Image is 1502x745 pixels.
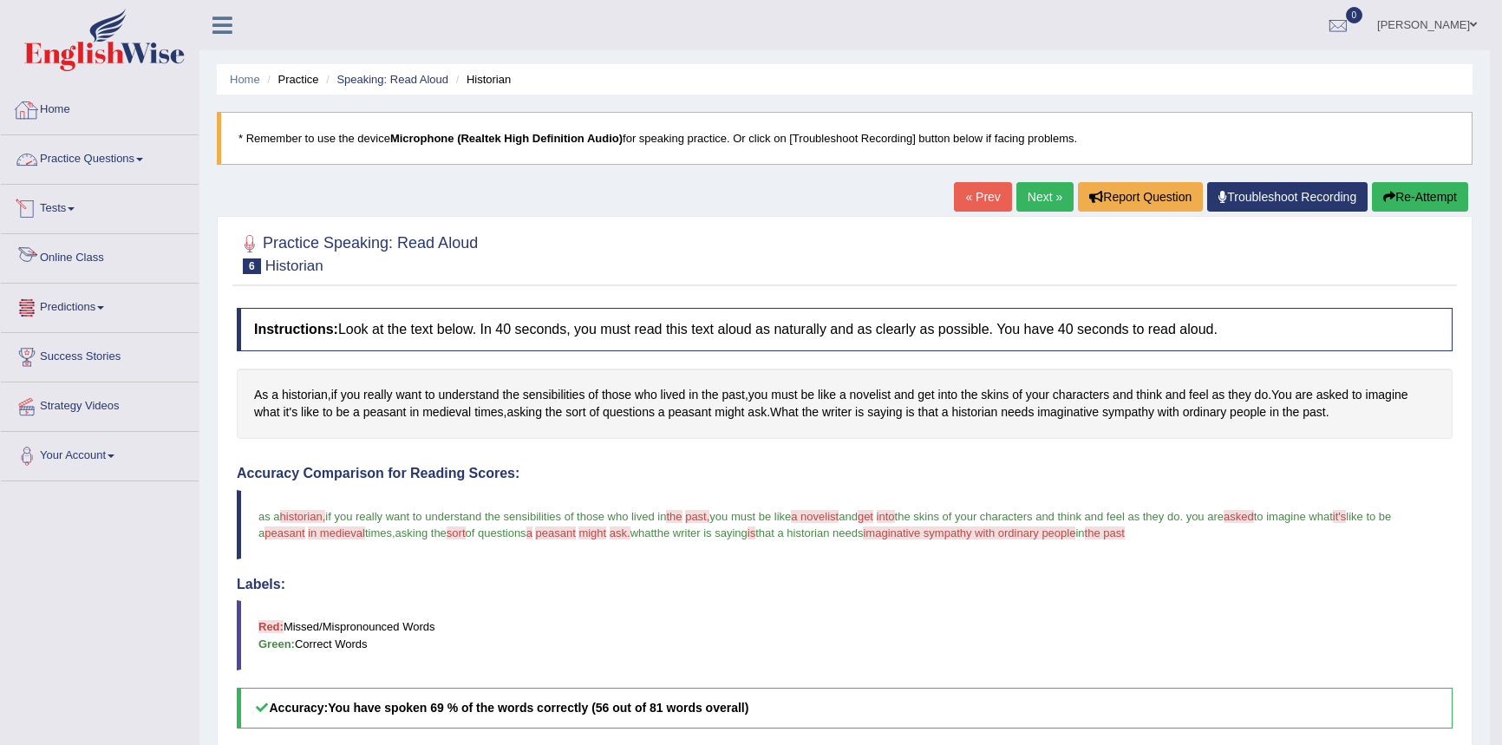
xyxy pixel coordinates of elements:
[1183,403,1227,422] span: Click to see word definition
[1186,510,1224,523] span: you are
[635,386,657,404] span: Click to see word definition
[1016,182,1074,212] a: Next »
[610,526,630,539] span: ask.
[323,403,333,422] span: Click to see word definition
[895,510,1180,523] span: the skins of your characters and think and feel as they do
[336,73,448,86] a: Speaking: Read Aloud
[1085,526,1125,539] span: the past
[1136,386,1162,404] span: Click to see word definition
[301,403,319,422] span: Click to see word definition
[254,403,280,422] span: Click to see word definition
[392,526,395,539] span: ,
[282,386,328,404] span: Click to see word definition
[237,308,1453,351] h4: Look at the text below. In 40 seconds, you must read this text aloud as naturally and as clearly ...
[791,510,839,523] span: a novelist
[439,386,500,404] span: Click to see word definition
[658,403,665,422] span: Click to see word definition
[755,526,863,539] span: that a historian needs
[230,73,260,86] a: Home
[1026,386,1049,404] span: Click to see word definition
[961,386,977,404] span: Click to see word definition
[425,386,435,404] span: Click to see word definition
[709,510,791,523] span: you must be like
[1189,386,1209,404] span: Click to see word definition
[1230,403,1266,422] span: Click to see word definition
[867,403,902,422] span: Click to see word definition
[1,86,199,129] a: Home
[938,386,958,404] span: Click to see word definition
[237,369,1453,439] div: , , . , . .
[447,526,466,539] span: sort
[1,333,199,376] a: Success Stories
[258,637,295,650] b: Green:
[280,510,326,523] span: historian,
[258,620,284,633] b: Red:
[526,526,532,539] span: a
[1271,386,1292,404] span: Click to see word definition
[1158,403,1179,422] span: Click to see word definition
[535,526,575,539] span: peasant
[951,403,997,422] span: Click to see word definition
[1102,403,1154,422] span: Click to see word definition
[237,600,1453,670] blockquote: Missed/Mispronounced Words Correct Words
[271,386,278,404] span: Click to see word definition
[1224,510,1254,523] span: asked
[822,403,852,422] span: Click to see word definition
[602,386,631,404] span: Click to see word definition
[1,185,199,228] a: Tests
[308,526,365,539] span: in medieval
[685,510,709,523] span: past,
[748,526,755,539] span: is
[341,386,361,404] span: Click to see word definition
[1346,7,1363,23] span: 0
[578,526,606,539] span: might
[918,403,938,422] span: Click to see word definition
[506,403,541,422] span: Click to see word definition
[863,526,1075,539] span: imaginative sympathy with ordinary people
[283,403,297,422] span: Click to see word definition
[802,403,819,422] span: Click to see word definition
[331,386,337,404] span: Click to see word definition
[1075,526,1084,539] span: in
[390,132,623,145] b: Microphone (Realtek High Definition Audio)
[264,526,304,539] span: peasant
[748,403,767,422] span: Click to see word definition
[365,526,392,539] span: times
[237,577,1453,592] h4: Labels:
[1212,386,1225,404] span: Click to see word definition
[722,386,744,404] span: Click to see word definition
[325,510,666,523] span: if you really want to understand the sensibilities of those who lived in
[689,386,698,404] span: Click to see word definition
[1078,182,1203,212] button: Report Question
[363,386,392,404] span: Click to see word definition
[748,386,768,404] span: Click to see word definition
[452,71,512,88] li: Historian
[1228,386,1251,404] span: Click to see word definition
[1255,386,1269,404] span: Click to see word definition
[630,526,654,539] span: what
[243,258,261,274] span: 6
[1316,386,1349,404] span: Click to see word definition
[801,386,815,404] span: Click to see word definition
[850,386,891,404] span: Click to see word definition
[981,386,1009,404] span: Click to see word definition
[669,403,712,422] span: Click to see word definition
[1296,386,1313,404] span: Click to see word definition
[818,386,836,404] span: Click to see word definition
[918,386,934,404] span: Click to see word definition
[395,526,447,539] span: asking the
[265,258,323,274] small: Historian
[328,701,748,715] b: You have spoken 69 % of the words correctly (56 out of 81 words overall)
[1,234,199,278] a: Online Class
[1053,386,1109,404] span: Click to see word definition
[1,135,199,179] a: Practice Questions
[1333,510,1346,523] span: it's
[1012,386,1022,404] span: Click to see word definition
[422,403,471,422] span: Click to see word definition
[1,284,199,327] a: Predictions
[474,403,503,422] span: Click to see word definition
[1372,182,1468,212] button: Re-Attempt
[589,403,599,422] span: Click to see word definition
[1283,403,1299,422] span: Click to see word definition
[905,403,914,422] span: Click to see word definition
